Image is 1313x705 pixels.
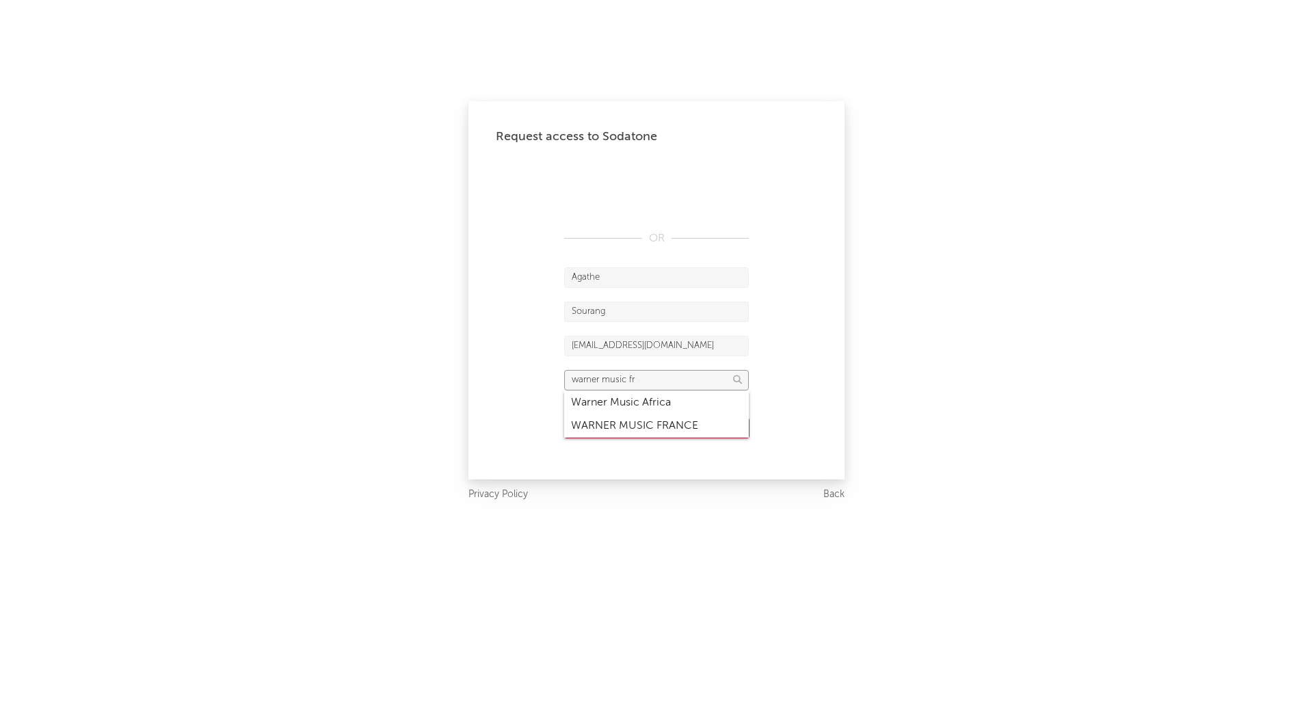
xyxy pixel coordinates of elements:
div: WARNER MUSIC FRANCE [564,414,749,438]
input: Division [564,370,749,390]
div: Warner Music Africa [564,391,749,414]
div: Request access to Sodatone [496,129,817,145]
a: Back [823,486,845,503]
input: Last Name [564,302,749,322]
div: OR [564,230,749,247]
input: First Name [564,267,749,288]
a: Privacy Policy [468,486,528,503]
input: Email [564,336,749,356]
